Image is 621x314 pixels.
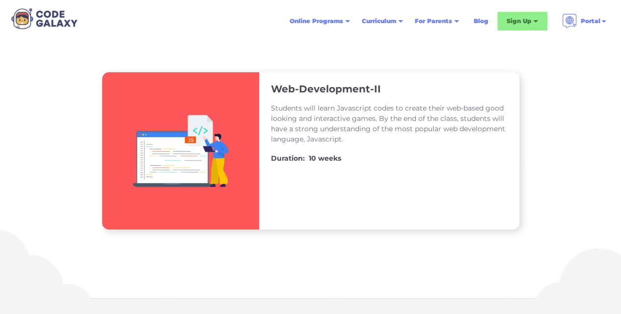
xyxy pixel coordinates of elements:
div: Sign Up [497,12,547,30]
h4: Duration: [271,152,305,164]
a: Blog [468,12,494,30]
div: Online Programs [290,16,343,26]
img: Cloud Illustration [523,240,621,310]
div: For Parents [415,16,452,26]
div: Portal [556,10,613,32]
h3: Web-Development-II [271,83,381,95]
p: Students will learn Javascript codes to create their web-based good looking and interactive games... [271,103,508,144]
div: Curriculum [362,16,396,26]
div: Portal [581,16,600,26]
div: Online Programs [284,12,356,30]
h4: 10 weeks [309,152,341,164]
div: Sign Up [507,16,531,26]
div: For Parents [409,12,465,30]
div: Curriculum [356,12,409,30]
